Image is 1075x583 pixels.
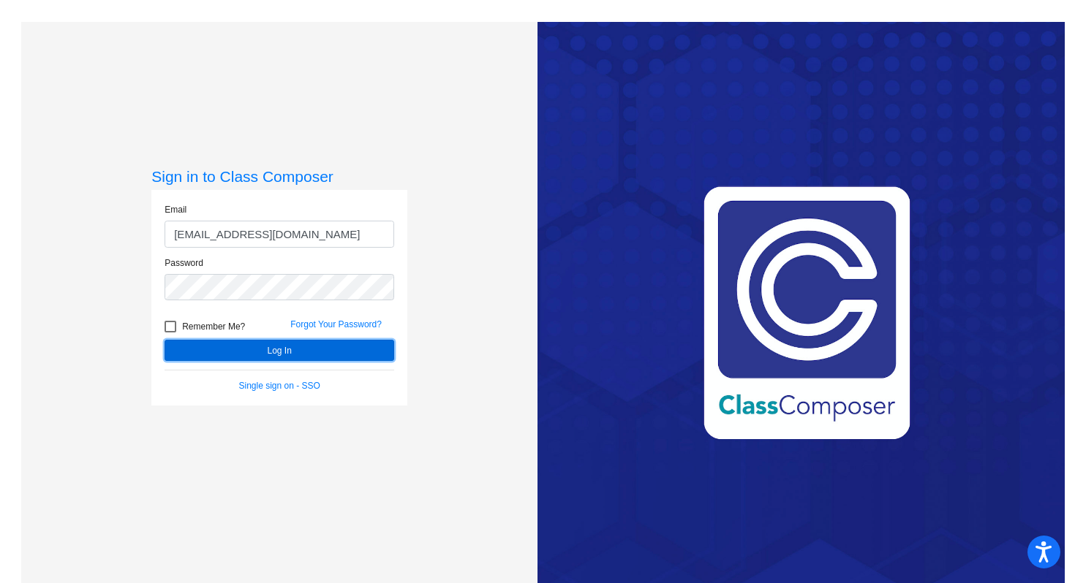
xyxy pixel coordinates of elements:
a: Forgot Your Password? [290,319,382,329]
label: Password [165,256,203,270]
label: Email [165,203,186,216]
a: Single sign on - SSO [239,381,320,391]
span: Remember Me? [182,318,245,335]
h3: Sign in to Class Composer [151,167,407,186]
button: Log In [165,340,394,361]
